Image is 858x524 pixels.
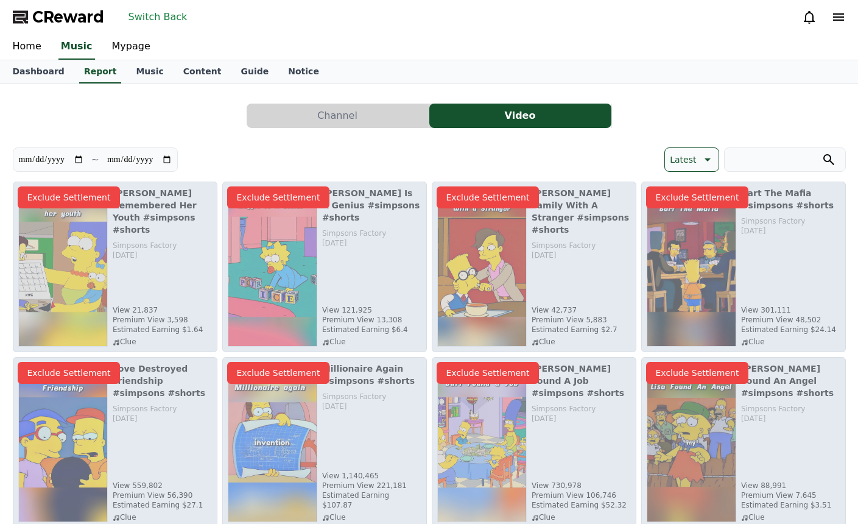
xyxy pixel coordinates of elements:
[646,186,749,208] p: Exclude Settlement
[429,104,611,128] button: Video
[227,186,330,208] p: Exclude Settlement
[79,60,122,83] a: Report
[91,152,99,167] p: ~
[58,34,95,60] a: Music
[231,60,278,83] a: Guide
[664,147,719,172] button: Latest
[247,104,429,128] button: Channel
[124,7,192,27] button: Switch Back
[429,104,612,128] a: Video
[278,60,329,83] a: Notice
[3,60,74,83] a: Dashboard
[437,186,540,208] p: Exclude Settlement
[670,151,696,168] p: Latest
[13,7,104,27] a: CReward
[18,362,121,384] p: Exclude Settlement
[174,60,231,83] a: Content
[18,186,121,208] p: Exclude Settlement
[126,60,173,83] a: Music
[3,34,51,60] a: Home
[646,362,749,384] p: Exclude Settlement
[32,7,104,27] span: CReward
[437,362,540,384] p: Exclude Settlement
[102,34,160,60] a: Mypage
[227,362,330,384] p: Exclude Settlement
